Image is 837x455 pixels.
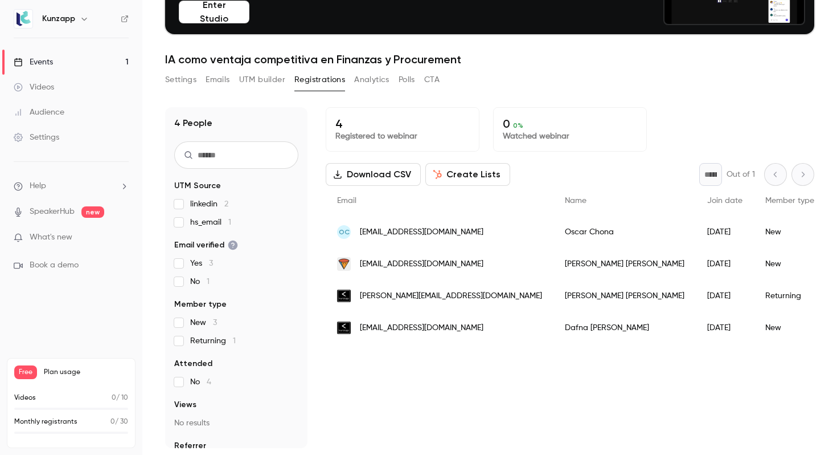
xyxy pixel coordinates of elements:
span: [EMAIL_ADDRESS][DOMAIN_NAME] [360,258,483,270]
span: 3 [209,259,213,267]
p: Monthly registrants [14,417,77,427]
span: Free [14,365,37,379]
div: Events [14,56,53,68]
button: Polls [399,71,415,89]
div: Videos [14,82,54,93]
span: Yes [190,258,213,269]
button: Emails [206,71,229,89]
div: Audience [14,107,64,118]
p: Watched webinar [503,131,637,142]
span: Member type [765,197,814,205]
img: Kunzapp [14,10,32,28]
p: / 30 [110,417,128,427]
span: 2 [224,200,228,208]
div: [PERSON_NAME] [PERSON_NAME] [553,248,696,280]
h1: IA como ventaja competitiva en Finanzas y Procurement [165,52,814,66]
div: [DATE] [696,280,754,312]
a: SpeakerHub [30,206,75,218]
button: CTA [424,71,440,89]
span: Email verified [174,239,238,251]
div: [DATE] [696,312,754,344]
button: Settings [165,71,196,89]
div: Returning [754,280,826,312]
button: Registrations [294,71,345,89]
span: 1 [233,337,236,345]
span: Help [30,180,46,192]
p: / 10 [112,393,128,403]
button: Analytics [354,71,389,89]
h6: Kunzapp [42,13,75,25]
button: Enter Studio [179,1,249,23]
button: UTM builder [239,71,285,89]
span: 4 [207,378,211,386]
span: Member type [174,299,227,310]
div: [DATE] [696,216,754,248]
div: New [754,312,826,344]
div: Oscar Chona [553,216,696,248]
img: zavix.net [337,257,351,271]
span: 1 [207,278,210,286]
span: Views [174,399,196,411]
div: [PERSON_NAME] [PERSON_NAME] [553,280,696,312]
p: Out of 1 [727,169,755,180]
span: linkedin [190,198,228,210]
div: Dafna [PERSON_NAME] [553,312,696,344]
div: New [754,216,826,248]
span: What's new [30,231,72,243]
span: Join date [707,197,742,205]
span: UTM Source [174,180,221,192]
img: kunzapp.com [337,289,351,303]
span: hs_email [190,217,231,228]
img: kunzapp.com [337,321,351,335]
span: 3 [213,319,217,327]
p: Registered to webinar [335,131,470,142]
span: Name [565,197,586,205]
span: Email [337,197,356,205]
div: [DATE] [696,248,754,280]
span: No [190,376,211,388]
span: 1 [228,218,231,226]
span: Book a demo [30,259,79,271]
span: 0 % [513,121,523,129]
span: OC [339,227,350,237]
h1: 4 People [174,116,212,130]
span: 0 [110,419,115,425]
span: new [81,206,104,218]
span: Plan usage [44,368,128,377]
p: No results [174,417,298,429]
p: 4 [335,117,470,131]
span: Attended [174,358,212,369]
button: Create Lists [425,163,510,186]
span: [EMAIL_ADDRESS][DOMAIN_NAME] [360,322,483,334]
span: [EMAIL_ADDRESS][DOMAIN_NAME] [360,226,483,238]
span: No [190,276,210,287]
p: 0 [503,117,637,131]
span: [PERSON_NAME][EMAIL_ADDRESS][DOMAIN_NAME] [360,290,542,302]
span: Referrer [174,440,206,452]
div: Settings [14,132,59,143]
p: Videos [14,393,36,403]
span: Returning [190,335,236,347]
span: New [190,317,217,328]
div: New [754,248,826,280]
span: 0 [112,395,116,401]
li: help-dropdown-opener [14,180,129,192]
button: Download CSV [326,163,421,186]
